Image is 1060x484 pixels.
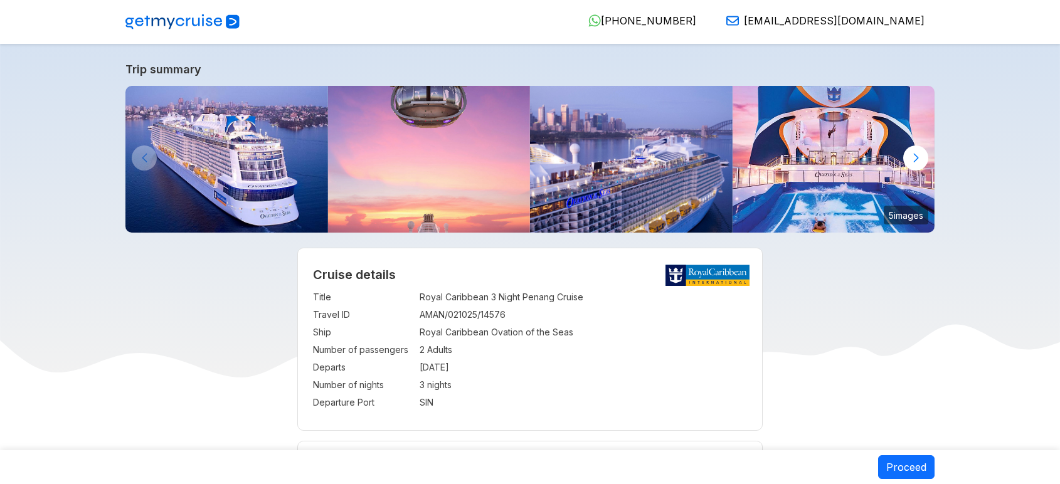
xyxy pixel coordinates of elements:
td: : [413,341,420,359]
img: Email [726,14,739,27]
small: 5 images [884,206,928,224]
td: : [413,376,420,394]
td: Travel ID [313,306,413,324]
a: [EMAIL_ADDRESS][DOMAIN_NAME] [716,14,925,27]
h2: Cruise details [313,267,748,282]
td: Number of nights [313,376,413,394]
span: [PHONE_NUMBER] [601,14,696,27]
td: : [413,306,420,324]
td: Ship [313,324,413,341]
img: ovation-of-the-seas-departing-from-sydney.jpg [530,86,733,233]
td: Departure Port [313,394,413,411]
td: 2 Adults [420,341,748,359]
td: Royal Caribbean Ovation of the Seas [420,324,748,341]
td: Title [313,288,413,306]
td: : [413,394,420,411]
td: AMAN/021025/14576 [420,306,748,324]
img: ovation-of-the-seas-flowrider-sunset.jpg [733,86,935,233]
button: Proceed [878,455,935,479]
td: SIN [420,394,748,411]
td: : [413,324,420,341]
td: Royal Caribbean 3 Night Penang Cruise [420,288,748,306]
img: north-star-sunset-ovation-of-the-seas.jpg [328,86,531,233]
td: 3 nights [420,376,748,394]
a: Trip summary [125,63,935,76]
td: Number of passengers [313,341,413,359]
a: [PHONE_NUMBER] [578,14,696,27]
img: WhatsApp [588,14,601,27]
span: [EMAIL_ADDRESS][DOMAIN_NAME] [744,14,925,27]
img: ovation-exterior-back-aerial-sunset-port-ship.jpg [125,86,328,233]
td: : [413,288,420,306]
td: Departs [313,359,413,376]
td: : [413,359,420,376]
td: [DATE] [420,359,748,376]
